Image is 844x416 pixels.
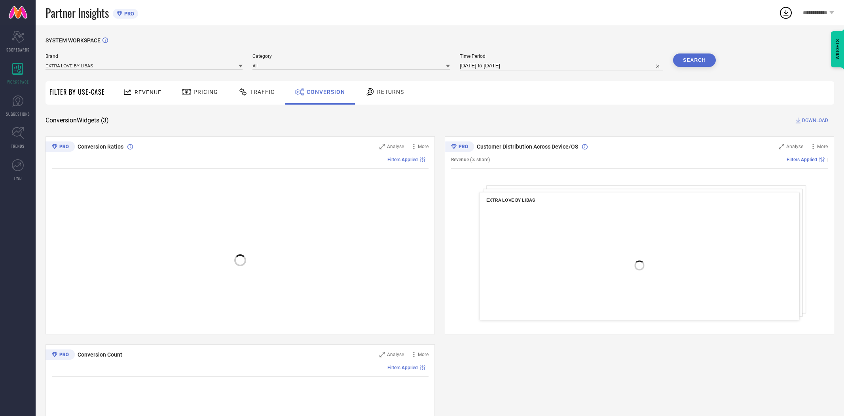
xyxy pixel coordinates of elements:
[451,157,490,162] span: Revenue (% share)
[418,144,429,149] span: More
[193,89,218,95] span: Pricing
[377,89,404,95] span: Returns
[427,157,429,162] span: |
[252,53,450,59] span: Category
[387,365,418,370] span: Filters Applied
[418,352,429,357] span: More
[486,197,535,203] span: EXTRA LOVE BY LIBAS
[78,351,122,358] span: Conversion Count
[827,157,828,162] span: |
[460,53,663,59] span: Time Period
[78,143,123,150] span: Conversion Ratios
[379,144,385,149] svg: Zoom
[786,144,803,149] span: Analyse
[460,61,663,71] input: Select time period
[673,53,716,67] button: Search
[379,352,385,357] svg: Zoom
[11,143,25,149] span: TRENDS
[445,141,474,153] div: Premium
[387,144,404,149] span: Analyse
[46,37,101,44] span: SYSTEM WORKSPACE
[387,352,404,357] span: Analyse
[802,116,828,124] span: DOWNLOAD
[6,111,30,117] span: SUGGESTIONS
[250,89,275,95] span: Traffic
[307,89,345,95] span: Conversion
[46,5,109,21] span: Partner Insights
[6,47,30,53] span: SCORECARDS
[14,175,22,181] span: FWD
[46,116,109,124] span: Conversion Widgets ( 3 )
[46,141,75,153] div: Premium
[427,365,429,370] span: |
[49,87,105,97] span: Filter By Use-Case
[817,144,828,149] span: More
[46,349,75,361] div: Premium
[7,79,29,85] span: WORKSPACE
[135,89,161,95] span: Revenue
[477,143,578,150] span: Customer Distribution Across Device/OS
[787,157,817,162] span: Filters Applied
[122,11,134,17] span: PRO
[779,144,784,149] svg: Zoom
[387,157,418,162] span: Filters Applied
[46,53,243,59] span: Brand
[779,6,793,20] div: Open download list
